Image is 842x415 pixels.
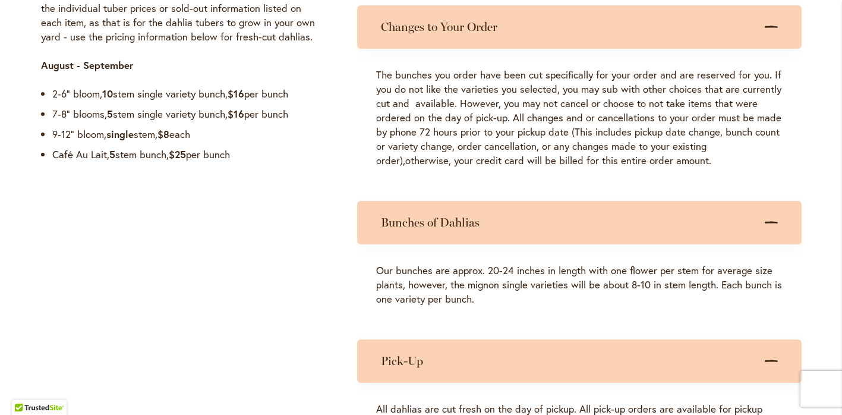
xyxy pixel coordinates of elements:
[228,87,244,100] strong: $16
[357,5,802,49] summary: Changes to Your Order
[102,87,113,100] strong: 10
[228,107,244,121] strong: $16
[376,68,783,168] p: The bunches you order have been cut specifically for your order and are reserved for you. If you ...
[109,147,115,161] strong: 5
[381,354,754,369] h3: Pick-Up
[169,147,186,161] strong: $25
[381,215,754,230] h3: Bunches of Dahlias
[41,58,134,72] strong: August - September
[52,147,323,162] li: Café Au Lait, stem bunch, per bunch
[52,127,323,142] li: 9-12” bloom, stem, each
[52,87,323,101] li: 2-6” bloom, stem single variety bunch, per bunch
[157,127,169,141] strong: $8
[357,201,802,244] summary: Bunches of Dahlias
[52,107,323,121] li: 7-8” blooms, stem single variety bunch, per bunch
[357,339,802,383] summary: Pick-Up
[381,20,754,34] h3: Changes to Your Order
[106,127,134,141] strong: single
[107,107,113,121] strong: 5
[376,263,783,306] p: Our bunches are approx. 20-24 inches in length with one flower per stem for average size plants, ...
